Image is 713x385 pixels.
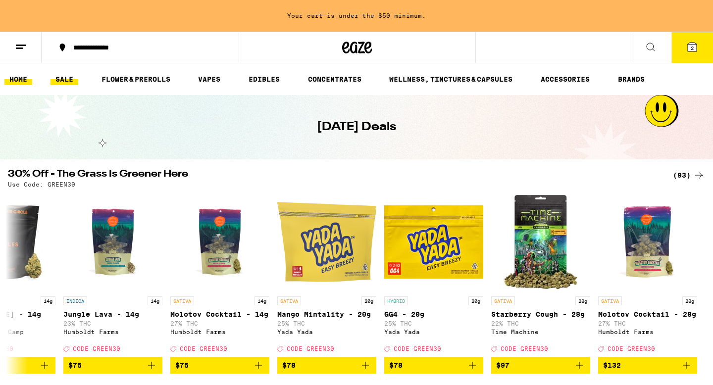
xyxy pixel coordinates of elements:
span: CODE GREEN30 [501,345,548,352]
a: Open page for Molotov Cocktail - 28g from Humboldt Farms [598,192,697,357]
span: CODE GREEN30 [287,345,334,352]
img: Humboldt Farms - Molotov Cocktail - 14g [170,192,269,291]
p: SATIVA [491,296,515,305]
img: Yada Yada - GG4 - 20g [384,192,483,291]
span: CODE GREEN30 [394,345,441,352]
h1: [DATE] Deals [317,119,396,136]
span: $97 [496,361,509,369]
p: GG4 - 20g [384,310,483,318]
a: Open page for Molotov Cocktail - 14g from Humboldt Farms [170,192,269,357]
span: Hi. Need any help? [6,7,71,15]
span: $78 [389,361,403,369]
a: HOME [4,73,32,85]
a: (93) [673,169,705,181]
span: $75 [68,361,82,369]
span: CODE GREEN30 [608,345,655,352]
div: Humboldt Farms [170,329,269,335]
img: Time Machine - Starberry Cough - 28g [491,192,590,291]
p: 22% THC [491,320,590,327]
div: Yada Yada [277,329,376,335]
p: 14g [148,296,162,305]
div: Time Machine [491,329,590,335]
p: SATIVA [598,296,622,305]
p: 25% THC [277,320,376,327]
div: Yada Yada [384,329,483,335]
p: 23% THC [63,320,162,327]
p: 14g [41,296,55,305]
a: EDIBLES [244,73,285,85]
a: CONCENTRATES [303,73,366,85]
img: Yada Yada - Mango Mintality - 20g [277,192,376,291]
p: Use Code: GREEN30 [8,181,75,188]
button: Add to bag [170,357,269,374]
button: Add to bag [598,357,697,374]
p: 27% THC [170,320,269,327]
img: Humboldt Farms - Jungle Lava - 14g [63,192,162,291]
p: 20g [468,296,483,305]
div: Humboldt Farms [598,329,697,335]
p: Starberry Cough - 28g [491,310,590,318]
p: 28g [682,296,697,305]
div: Humboldt Farms [63,329,162,335]
p: Jungle Lava - 14g [63,310,162,318]
p: SATIVA [277,296,301,305]
button: Add to bag [63,357,162,374]
a: Open page for Starberry Cough - 28g from Time Machine [491,192,590,357]
p: 28g [575,296,590,305]
a: VAPES [193,73,225,85]
a: BRANDS [613,73,650,85]
p: 27% THC [598,320,697,327]
h2: 30% Off - The Grass Is Greener Here [8,169,657,181]
a: WELLNESS, TINCTURES & CAPSULES [384,73,517,85]
p: 25% THC [384,320,483,327]
button: Add to bag [384,357,483,374]
span: 2 [691,45,694,51]
span: $132 [603,361,621,369]
p: 14g [255,296,269,305]
button: 2 [671,32,713,63]
a: ACCESSORIES [536,73,595,85]
p: 20g [361,296,376,305]
a: Open page for GG4 - 20g from Yada Yada [384,192,483,357]
img: Humboldt Farms - Molotov Cocktail - 28g [598,192,697,291]
a: Open page for Mango Mintality - 20g from Yada Yada [277,192,376,357]
button: Add to bag [491,357,590,374]
a: Open page for Jungle Lava - 14g from Humboldt Farms [63,192,162,357]
span: $75 [175,361,189,369]
p: SATIVA [170,296,194,305]
p: INDICA [63,296,87,305]
a: SALE [51,73,78,85]
a: FLOWER & PREROLLS [97,73,175,85]
p: Molotov Cocktail - 28g [598,310,697,318]
p: Mango Mintality - 20g [277,310,376,318]
span: CODE GREEN30 [73,345,120,352]
p: Molotov Cocktail - 14g [170,310,269,318]
p: HYBRID [384,296,408,305]
span: CODE GREEN30 [180,345,227,352]
span: $78 [282,361,296,369]
button: Add to bag [277,357,376,374]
